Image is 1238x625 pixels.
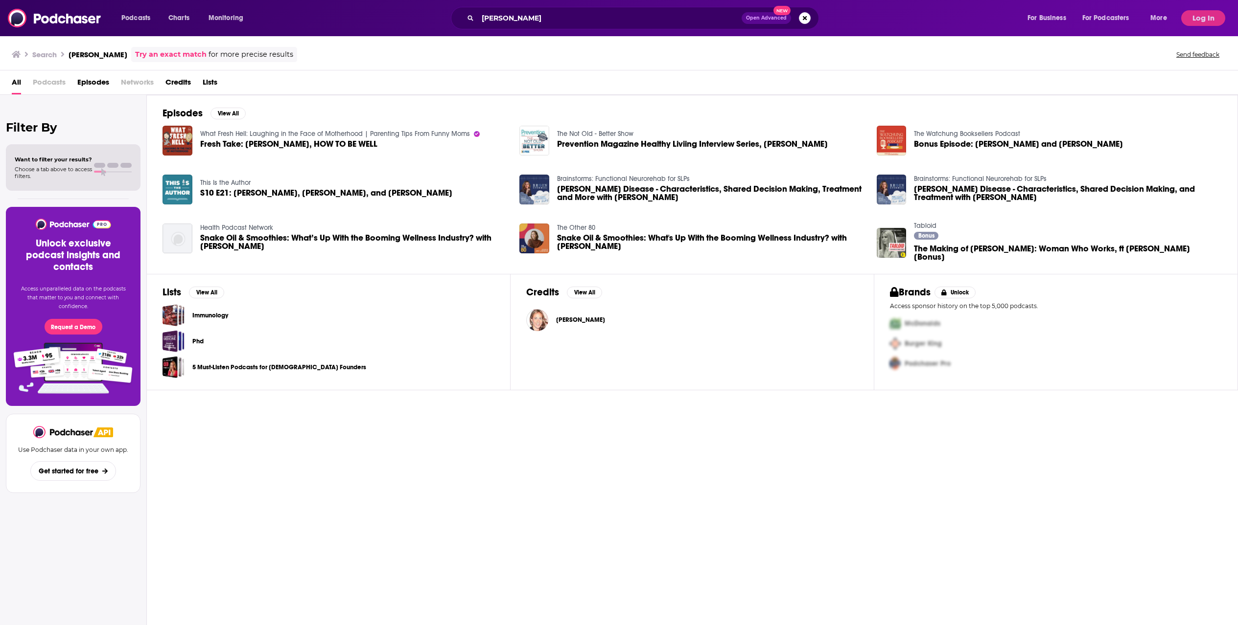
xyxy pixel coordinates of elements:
img: Third Pro Logo [886,354,905,374]
a: Fresh Take: Amy Larocca, HOW TO BE WELL [200,140,377,148]
h3: Unlock exclusive podcast insights and contacts [18,238,129,273]
span: Snake Oil & Smoothies: What's Up With the Booming Wellness Industry? with [PERSON_NAME] [557,234,865,250]
h2: Lists [163,286,181,298]
a: Parkinson’s Disease - Characteristics, Shared Decision Making, Treatment and More with Amy Larocca [557,185,865,201]
span: Burger King [905,339,942,348]
span: Podcasts [121,11,150,25]
span: Podchaser Pro [905,359,951,368]
h2: Credits [526,286,559,298]
button: open menu [1021,10,1078,26]
a: Podchaser - Follow, Share and Rate Podcasts [33,426,94,438]
a: The Not Old - Better Show [557,130,633,138]
button: Request a Demo [45,319,102,335]
div: Search podcasts, credits, & more... [460,7,828,29]
button: View All [189,287,224,298]
img: Podchaser - Follow, Share and Rate Podcasts [35,219,112,230]
button: open menu [202,10,256,26]
a: Phd [192,336,204,347]
img: Podchaser - Follow, Share and Rate Podcasts [8,9,102,27]
span: Want to filter your results? [15,156,92,163]
a: Tabloid [914,222,936,230]
span: [PERSON_NAME] [556,316,605,324]
span: Charts [168,11,189,25]
a: Brainstorms: Functional Neurorehab for SLPs [914,175,1047,183]
a: Health Podcast Network [200,223,273,232]
span: Fresh Take: [PERSON_NAME], HOW TO BE WELL [200,140,377,148]
h2: Episodes [163,107,203,119]
span: Get started for free [39,467,98,475]
span: Lists [203,74,217,94]
img: Snake Oil & Smoothies: What’s Up With the Booming Wellness Industry? with Amy Larocca [163,223,192,253]
img: Parkinson’s Disease - Characteristics, Shared Decision Making, Treatment and More with Amy Larocca [519,175,549,204]
a: S10 E21: Amy Larocca, Karen Hao, and Amanda Hess [200,189,452,197]
a: Phd [163,330,185,352]
span: McDonalds [905,319,940,328]
a: Brainstorms: Functional Neurorehab for SLPs [557,175,690,183]
button: View All [210,108,246,119]
span: Open Advanced [746,16,787,21]
span: for more precise results [209,49,293,60]
span: Snake Oil & Smoothies: What’s Up With the Booming Wellness Industry? with [PERSON_NAME] [200,234,508,250]
a: Snake Oil & Smoothies: What’s Up With the Booming Wellness Industry? with Amy Larocca [200,234,508,250]
p: Use Podchaser data in your own app. [18,446,128,453]
span: 5 Must-Listen Podcasts for Female Founders [163,356,185,378]
a: What Fresh Hell: Laughing in the Face of Motherhood | Parenting Tips From Funny Moms [200,130,470,138]
input: Search podcasts, credits, & more... [478,10,742,26]
img: First Pro Logo [886,313,905,334]
p: Access sponsor history on the top 5,000 podcasts. [890,302,1222,310]
span: Networks [121,74,154,94]
img: Parkinson’s Disease - Characteristics, Shared Decision Making, and Treatment with Amy Larocca [877,175,907,204]
button: open menu [115,10,163,26]
a: This Is the Author [200,179,251,187]
a: ListsView All [163,286,224,298]
a: All [12,74,21,94]
a: The Other 80 [557,223,595,232]
img: The Making of Ivanka Trump: Woman Who Works, ft Amy LaRocca [Bonus] [877,228,907,258]
a: Snake Oil & Smoothies: What's Up With the Booming Wellness Industry? with Amy Larocca [557,234,865,250]
button: View All [567,287,602,298]
img: Second Pro Logo [886,334,905,354]
img: Snake Oil & Smoothies: What's Up With the Booming Wellness Industry? with Amy Larocca [519,223,549,253]
img: Prevention Magazine Healthy Liviing Interview Series, Amy Larocca [519,126,549,156]
a: Amy Larocca [526,309,548,331]
a: Bonus Episode: Amy Larocca and Jason Tanz [914,140,1123,148]
span: Prevention Magazine Healthy Liviing Interview Series, [PERSON_NAME] [557,140,828,148]
span: Podcasts [33,74,66,94]
span: Bonus [918,233,934,239]
button: Get started for free [30,461,116,481]
h2: Brands [890,286,931,298]
a: Parkinson’s Disease - Characteristics, Shared Decision Making, and Treatment with Amy Larocca [914,185,1222,201]
button: open menu [1144,10,1179,26]
h2: Filter By [6,120,140,134]
h3: Search [32,50,57,59]
a: Episodes [77,74,109,94]
a: Try an exact match [135,49,207,60]
span: S10 E21: [PERSON_NAME], [PERSON_NAME], and [PERSON_NAME] [200,189,452,197]
button: open menu [1076,10,1144,26]
button: Amy LaroccaAmy Larocca [526,304,858,335]
a: The Making of Ivanka Trump: Woman Who Works, ft Amy LaRocca [Bonus] [914,245,1222,261]
a: Immunology [192,310,228,321]
a: 5 Must-Listen Podcasts for [DEMOGRAPHIC_DATA] Founders [192,362,366,373]
a: CreditsView All [526,286,602,298]
button: Send feedback [1173,50,1222,59]
img: S10 E21: Amy Larocca, Karen Hao, and Amanda Hess [163,175,192,204]
a: Amy Larocca [556,316,605,324]
a: Immunology [163,304,185,326]
a: Prevention Magazine Healthy Liviing Interview Series, Amy Larocca [557,140,828,148]
span: More [1150,11,1167,25]
span: Bonus Episode: [PERSON_NAME] and [PERSON_NAME] [914,140,1123,148]
button: Log In [1181,10,1225,26]
span: New [773,6,791,15]
span: [PERSON_NAME] Disease - Characteristics, Shared Decision Making, Treatment and More with [PERSON_... [557,185,865,201]
a: Charts [162,10,195,26]
span: Monitoring [209,11,243,25]
a: The Watchung Booksellers Podcast [914,130,1020,138]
